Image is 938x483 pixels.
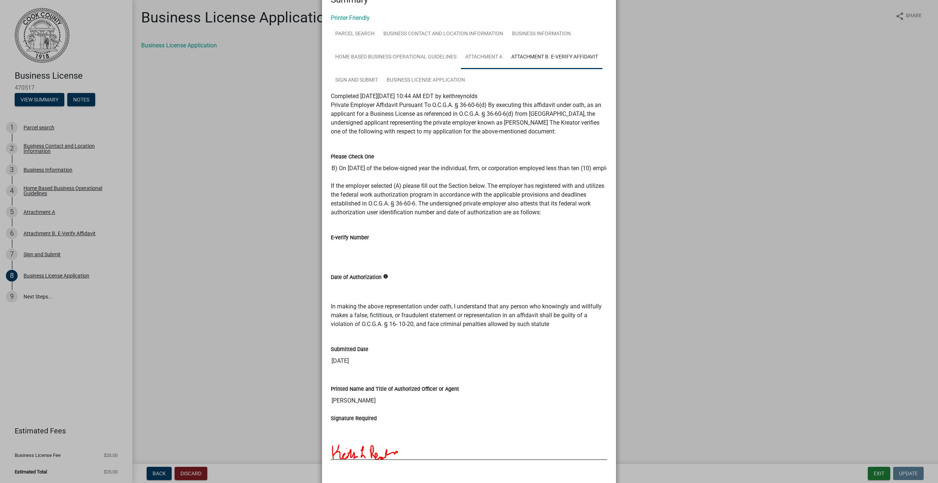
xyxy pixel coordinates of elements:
[331,46,461,69] a: Home Based Business Operational Guidelines
[331,154,374,160] label: Please Check One
[331,302,607,329] p: In making the above representation under oath, I understand that any person who knowingly and wil...
[331,93,477,100] span: Completed [DATE][DATE] 10:44 AM EDT by keithreynolds
[331,22,379,46] a: Parcel search
[383,274,388,279] i: info
[331,101,607,136] p: Private Employer Affidavit Pursuant To O.C.G.A. § 36-60-6(d) By executing this affidavit under oa...
[331,69,382,92] a: Sign and Submit
[461,46,507,69] a: Attachment A
[379,22,508,46] a: Business Contact and Location Information
[331,347,368,352] label: Submitted Date
[331,423,400,459] img: bDbi0cYoAAAAASUVORK5CYII=
[331,235,369,240] label: E-verify Number
[508,22,575,46] a: Business Information
[331,14,370,21] a: Printer Friendly
[382,69,469,92] a: Business License Application
[331,387,459,392] label: Printed Name and Title of Authorized Officer or Agent
[507,46,602,69] a: Attachment B. E-Verify Affidavit
[331,275,382,280] label: Date of Authorization
[331,182,607,217] p: If the employer selected (A) please fill out the Section below. The employer has registered with ...
[331,416,377,421] label: Signature Required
